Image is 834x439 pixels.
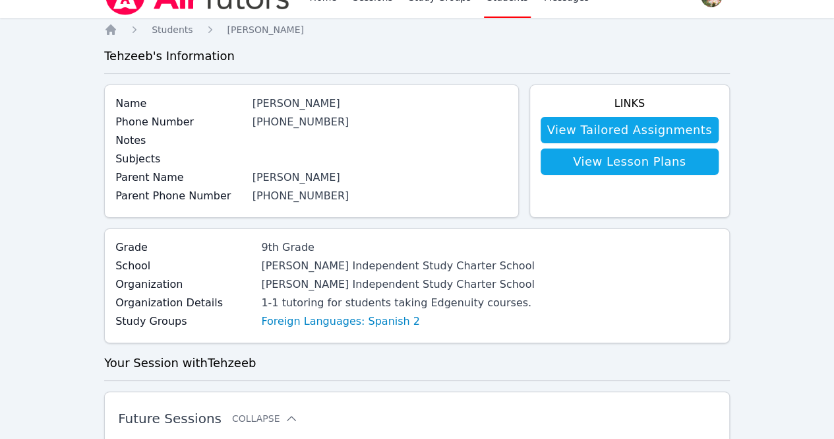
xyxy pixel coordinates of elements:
h4: Links [541,96,719,112]
label: Study Groups [115,314,253,329]
label: Name [115,96,244,112]
label: Phone Number [115,114,244,130]
h3: Tehzeeb 's Information [104,47,730,65]
label: Organization Details [115,295,253,311]
div: [PERSON_NAME] [253,96,508,112]
a: View Tailored Assignments [541,117,719,143]
nav: Breadcrumb [104,23,730,36]
label: Grade [115,240,253,255]
label: Parent Phone Number [115,188,244,204]
a: [PHONE_NUMBER] [253,116,349,128]
a: Students [152,23,193,36]
label: Parent Name [115,170,244,186]
a: Foreign Languages: Spanish 2 [261,314,420,329]
div: [PERSON_NAME] Independent Study Charter School [261,258,534,274]
div: 1-1 tutoring for students taking Edgenuity courses. [261,295,534,311]
label: Organization [115,277,253,292]
div: [PERSON_NAME] Independent Study Charter School [261,277,534,292]
span: Future Sessions [118,411,222,426]
label: Notes [115,133,244,149]
div: [PERSON_NAME] [253,170,508,186]
button: Collapse [232,412,298,425]
a: [PERSON_NAME] [227,23,304,36]
label: Subjects [115,151,244,167]
span: [PERSON_NAME] [227,24,304,35]
span: Students [152,24,193,35]
h3: Your Session with Tehzeeb [104,354,730,372]
label: School [115,258,253,274]
div: 9th Grade [261,240,534,255]
a: [PHONE_NUMBER] [253,189,349,202]
a: View Lesson Plans [541,149,719,175]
